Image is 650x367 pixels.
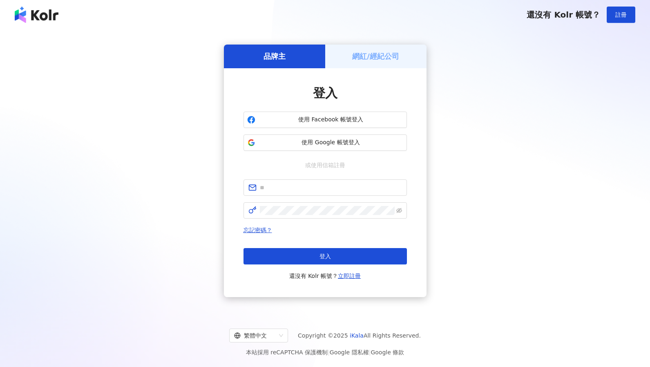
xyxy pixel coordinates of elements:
[259,139,403,147] span: 使用 Google 帳號登入
[615,11,627,18] span: 註冊
[527,10,600,20] span: 還沒有 Kolr 帳號？
[607,7,635,23] button: 註冊
[15,7,58,23] img: logo
[319,253,331,260] span: 登入
[243,134,407,151] button: 使用 Google 帳號登入
[264,51,286,61] h5: 品牌主
[328,349,330,356] span: |
[243,248,407,264] button: 登入
[243,112,407,128] button: 使用 Facebook 帳號登入
[259,116,403,124] span: 使用 Facebook 帳號登入
[338,273,361,279] a: 立即註冊
[243,227,272,233] a: 忘記密碼？
[352,51,399,61] h5: 網紅/經紀公司
[371,349,404,356] a: Google 條款
[396,208,402,213] span: eye-invisible
[246,347,404,357] span: 本站採用 reCAPTCHA 保護機制
[298,331,421,340] span: Copyright © 2025 All Rights Reserved.
[234,329,276,342] div: 繁體中文
[330,349,369,356] a: Google 隱私權
[369,349,371,356] span: |
[350,332,364,339] a: iKala
[289,271,361,281] span: 還沒有 Kolr 帳號？
[299,161,351,170] span: 或使用信箱註冊
[313,86,337,100] span: 登入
